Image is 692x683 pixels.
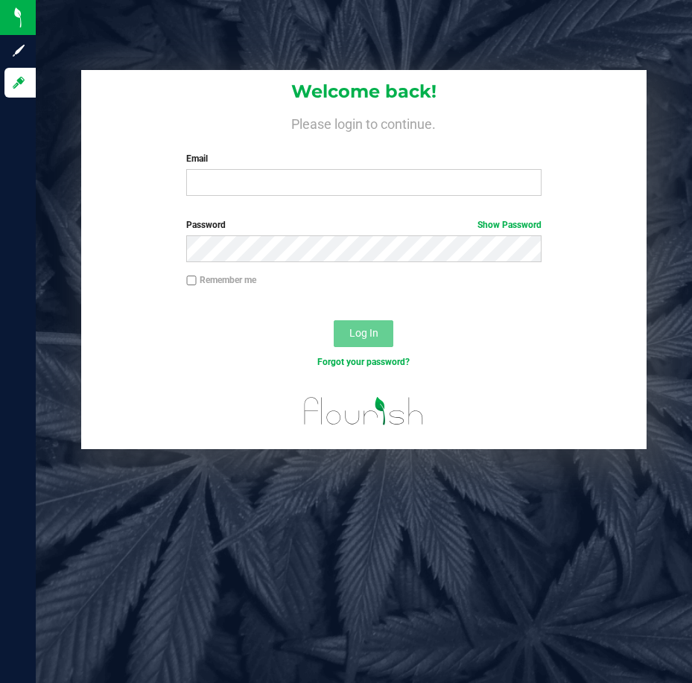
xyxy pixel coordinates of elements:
[334,320,393,347] button: Log In
[11,75,26,90] inline-svg: Log in
[81,113,647,131] h4: Please login to continue.
[11,43,26,58] inline-svg: Sign up
[317,357,410,367] a: Forgot your password?
[186,273,256,287] label: Remember me
[349,327,378,339] span: Log In
[186,152,541,165] label: Email
[81,82,647,101] h1: Welcome back!
[293,384,435,438] img: flourish_logo.svg
[186,276,197,286] input: Remember me
[186,220,226,230] span: Password
[477,220,542,230] a: Show Password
